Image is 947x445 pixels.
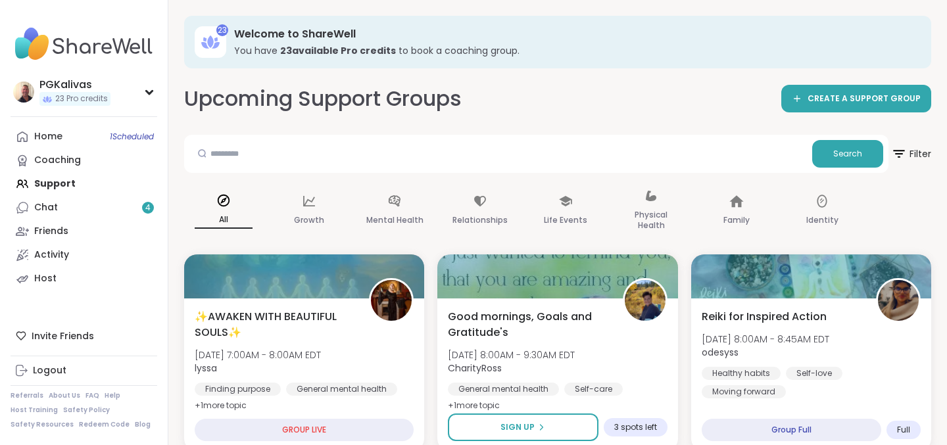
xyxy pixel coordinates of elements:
[702,367,781,380] div: Healthy habits
[184,84,462,114] h2: Upcoming Support Groups
[11,196,157,220] a: Chat4
[723,212,750,228] p: Family
[622,207,680,233] p: Physical Health
[806,212,838,228] p: Identity
[781,85,931,112] a: CREATE A SUPPORT GROUP
[13,82,34,103] img: PGKalivas
[833,148,862,160] span: Search
[34,130,62,143] div: Home
[234,27,913,41] h3: Welcome to ShareWell
[11,359,157,383] a: Logout
[702,385,786,398] div: Moving forward
[105,391,120,400] a: Help
[812,140,883,168] button: Search
[79,420,130,429] a: Redeem Code
[891,135,931,173] button: Filter
[195,383,281,396] div: Finding purpose
[366,212,424,228] p: Mental Health
[897,425,910,435] span: Full
[34,272,57,285] div: Host
[702,346,739,359] b: odesyss
[49,391,80,400] a: About Us
[702,419,881,441] div: Group Full
[448,413,598,441] button: Sign Up
[85,391,99,400] a: FAQ
[878,280,919,321] img: odesyss
[448,309,608,340] span: Good mornings, Goals and Gratitude's
[135,420,151,429] a: Blog
[110,131,154,142] span: 1 Scheduled
[145,202,151,214] span: 4
[34,248,69,262] div: Activity
[564,383,623,396] div: Self-care
[371,280,412,321] img: lyssa
[11,391,43,400] a: Referrals
[294,212,324,228] p: Growth
[11,243,157,267] a: Activity
[33,364,66,377] div: Logout
[786,367,842,380] div: Self-love
[448,383,559,396] div: General mental health
[891,138,931,170] span: Filter
[808,93,921,105] span: CREATE A SUPPORT GROUP
[63,406,110,415] a: Safety Policy
[702,309,827,325] span: Reiki for Inspired Action
[544,212,587,228] p: Life Events
[34,225,68,238] div: Friends
[11,125,157,149] a: Home1Scheduled
[625,280,666,321] img: CharityRoss
[234,44,913,57] h3: You have to book a coaching group.
[195,309,354,340] span: ✨AWAKEN WITH BEAUTIFUL SOULS✨
[39,78,110,92] div: PGKalivas
[11,324,157,348] div: Invite Friends
[195,348,321,362] span: [DATE] 7:00AM - 8:00AM EDT
[11,420,74,429] a: Safety Resources
[11,220,157,243] a: Friends
[11,149,157,172] a: Coaching
[55,93,108,105] span: 23 Pro credits
[448,348,575,362] span: [DATE] 8:00AM - 9:30AM EDT
[34,201,58,214] div: Chat
[452,212,508,228] p: Relationships
[216,24,228,36] div: 23
[195,212,253,229] p: All
[11,21,157,67] img: ShareWell Nav Logo
[286,383,397,396] div: General mental health
[702,333,829,346] span: [DATE] 8:00AM - 8:45AM EDT
[500,421,535,433] span: Sign Up
[448,362,502,375] b: CharityRoss
[614,422,657,433] span: 3 spots left
[34,154,81,167] div: Coaching
[195,419,414,441] div: GROUP LIVE
[11,267,157,291] a: Host
[11,406,58,415] a: Host Training
[195,362,217,375] b: lyssa
[280,44,396,57] b: 23 available Pro credit s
